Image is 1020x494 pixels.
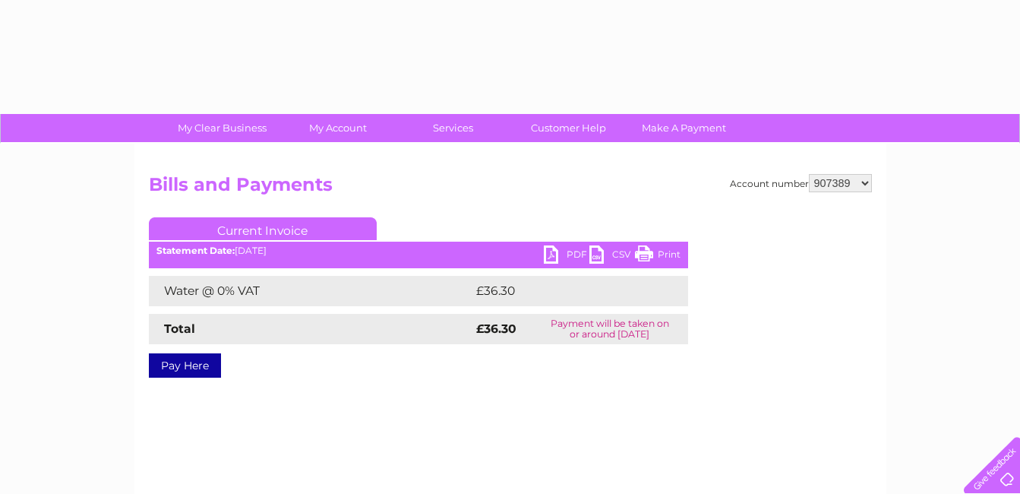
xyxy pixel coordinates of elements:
td: Payment will be taken on or around [DATE] [532,314,688,344]
a: Current Invoice [149,217,377,240]
a: Pay Here [149,353,221,378]
strong: £36.30 [476,321,516,336]
div: [DATE] [149,245,688,256]
a: PDF [544,245,589,268]
h2: Bills and Payments [149,174,872,203]
div: Account number [730,174,872,192]
a: My Account [275,114,400,142]
a: Customer Help [506,114,631,142]
b: Statement Date: [156,245,235,256]
td: £36.30 [472,276,658,306]
strong: Total [164,321,195,336]
a: Services [390,114,516,142]
td: Water @ 0% VAT [149,276,472,306]
a: Print [635,245,681,268]
a: CSV [589,245,635,268]
a: My Clear Business [159,114,285,142]
a: Make A Payment [621,114,747,142]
